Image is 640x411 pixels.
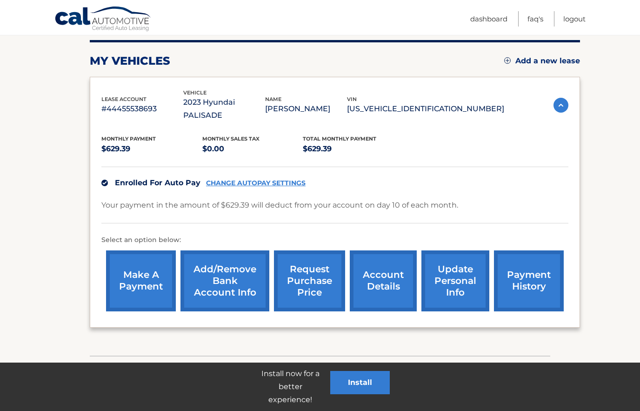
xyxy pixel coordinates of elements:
[101,102,183,115] p: #44455538693
[101,199,458,212] p: Your payment in the amount of $629.39 will deduct from your account on day 10 of each month.
[101,135,156,142] span: Monthly Payment
[183,89,207,96] span: vehicle
[101,180,108,186] img: check.svg
[330,371,390,394] button: Install
[202,142,303,155] p: $0.00
[101,235,568,246] p: Select an option below:
[504,57,511,64] img: add.svg
[183,96,265,122] p: 2023 Hyundai PALISADE
[553,98,568,113] img: accordion-active.svg
[106,250,176,311] a: make a payment
[90,54,170,68] h2: my vehicles
[303,135,376,142] span: Total Monthly Payment
[303,142,404,155] p: $629.39
[265,102,347,115] p: [PERSON_NAME]
[96,359,544,389] p: If you need assistance, please contact us at: or email us at
[54,6,152,33] a: Cal Automotive
[494,250,564,311] a: payment history
[527,11,543,27] a: FAQ's
[421,250,489,311] a: update personal info
[504,56,580,66] a: Add a new lease
[274,250,345,311] a: request purchase price
[250,367,330,406] p: Install now for a better experience!
[206,179,306,187] a: CHANGE AUTOPAY SETTINGS
[347,102,504,115] p: [US_VEHICLE_IDENTIFICATION_NUMBER]
[265,96,281,102] span: name
[101,96,147,102] span: lease account
[350,250,417,311] a: account details
[202,135,260,142] span: Monthly sales Tax
[180,250,269,311] a: Add/Remove bank account info
[563,11,586,27] a: Logout
[115,178,200,187] span: Enrolled For Auto Pay
[470,11,507,27] a: Dashboard
[101,142,202,155] p: $629.39
[347,96,357,102] span: vin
